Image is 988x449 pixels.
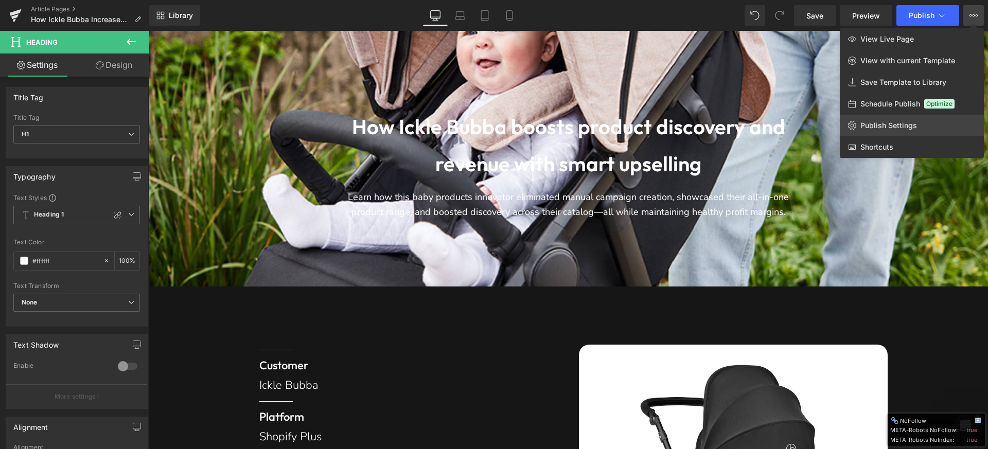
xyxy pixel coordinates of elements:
[32,255,98,266] input: Color
[860,78,946,87] span: Save Template to Library
[448,5,472,26] a: Laptop
[13,114,140,121] div: Title Tag
[890,434,983,444] div: META-Robots NoIndex:
[769,5,790,26] button: Redo
[497,5,522,26] a: Mobile
[13,87,44,102] div: Title Tag
[909,11,934,20] span: Publish
[13,167,56,181] div: Typography
[34,210,64,219] b: Heading 1
[852,10,880,21] span: Preview
[115,252,139,270] div: %
[745,5,765,26] button: Undo
[806,10,823,21] span: Save
[13,282,140,290] div: Text Transform
[924,99,955,109] span: Optimize
[77,53,151,77] a: Design
[423,5,448,26] a: Desktop
[966,426,977,434] div: true
[840,5,892,26] a: Preview
[13,335,59,349] div: Text Shadow
[149,5,200,26] a: New Library
[966,436,977,444] div: true
[13,239,140,246] div: Text Color
[31,5,149,13] a: Article Pages
[13,362,108,372] div: Enable
[860,56,955,65] span: View with current Template
[13,417,48,432] div: Alignment
[860,99,920,109] span: Schedule Publish
[111,376,332,397] p: Platform
[13,193,140,202] div: Text Styles
[169,11,193,20] span: Library
[860,121,917,130] span: Publish Settings
[26,38,58,46] span: Heading
[196,159,644,189] p: Learn how this baby products innovator eliminated manual campaign creation, showcased their all-i...
[860,142,893,152] span: Shortcuts
[22,298,38,306] b: None
[890,424,983,434] div: META-Robots NoFollow:
[963,5,984,26] button: View Live PageView with current TemplateSave Template to LibrarySchedule PublishOptimizePublish S...
[111,396,332,417] p: Shopify Plus
[196,77,644,151] h1: How Ickle Bubba boosts product discovery and revenue with smart upselling
[974,417,982,425] div: Minimize
[111,345,332,365] p: Ickle Bubba
[896,5,959,26] button: Publish
[472,5,497,26] a: Tablet
[6,384,147,408] button: More settings
[55,392,96,401] p: More settings
[891,417,974,425] div: NoFollow
[22,130,29,138] b: H1
[860,34,914,44] span: View Live Page
[111,325,332,345] p: Customer
[31,15,130,24] span: How Ickle Bubba Increased Revenue and Boost Product Discovery With Qikify | Case Study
